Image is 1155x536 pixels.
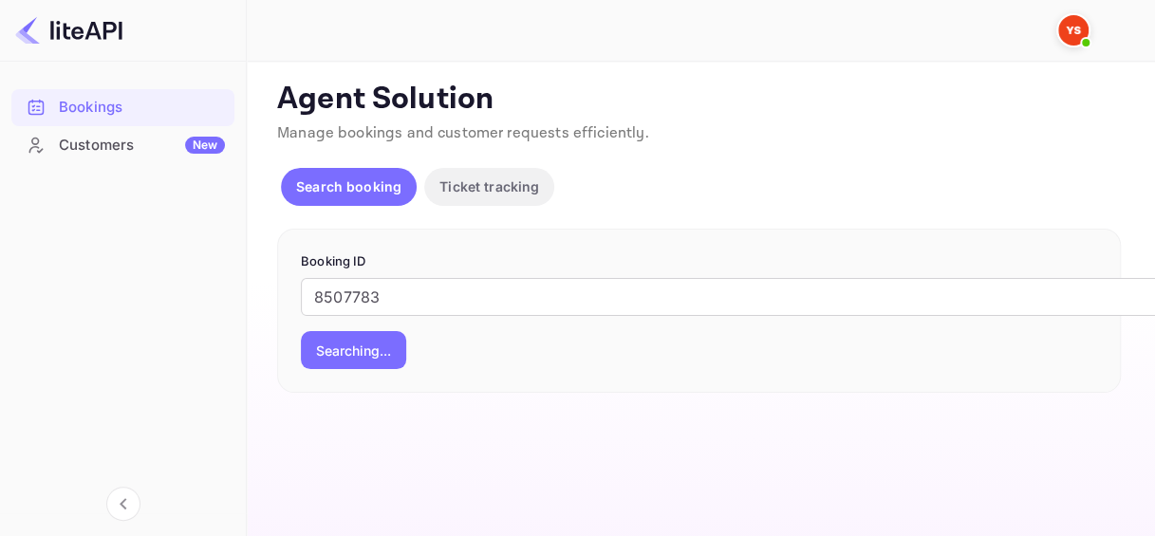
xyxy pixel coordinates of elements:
div: CustomersNew [11,127,234,164]
button: Collapse navigation [106,487,140,521]
p: Booking ID [301,252,1097,271]
div: Customers [59,135,225,157]
button: Searching... [301,331,406,369]
img: Yandex Support [1058,15,1089,46]
div: Bookings [11,89,234,126]
p: Ticket tracking [439,176,539,196]
div: New [185,137,225,154]
div: Bookings [59,97,225,119]
a: CustomersNew [11,127,234,162]
a: Bookings [11,89,234,124]
p: Search booking [296,176,401,196]
span: Manage bookings and customer requests efficiently. [277,123,649,143]
p: Agent Solution [277,81,1121,119]
img: LiteAPI logo [15,15,122,46]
